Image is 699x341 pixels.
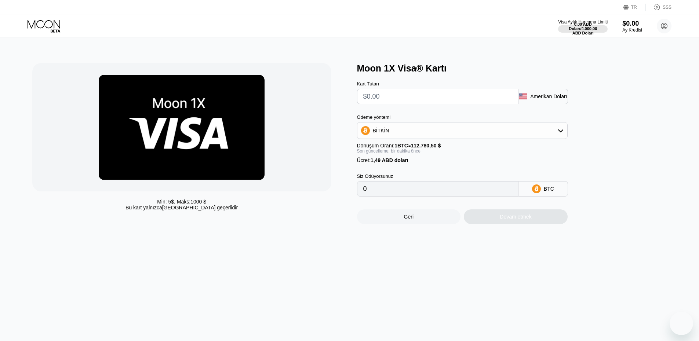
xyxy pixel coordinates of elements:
div: TR [623,4,646,11]
font: Moon 1X Visa® Kartı [357,63,447,73]
font: 1000 $ [190,199,206,205]
iframe: Mesajlaşma penceresini başlatma düğmesi [670,312,693,335]
font: Siz Ödüyorsunuz [357,173,393,179]
font: $ [171,199,174,205]
div: SSS [646,4,671,11]
font: Ödeme yöntemi [357,114,391,120]
font: 0,00 ABD Doları [569,22,593,31]
font: 1 [394,143,397,148]
font: Geri [404,214,414,220]
div: Visa Aylık Harcama Limiti0,00 ABD Doları/4.000,00 ABD Doları [558,19,608,33]
font: Dönüşüm Oranı: [357,143,395,148]
font: Bu kart yalnızca [125,205,162,210]
font: BTC [397,143,408,148]
font: 1,49 ABD doları [371,157,408,163]
font: Visa Aylık Harcama Limiti [558,19,608,25]
font: Son güncelleme: [357,148,390,154]
font: BİTKİN [373,128,389,133]
font: BTC [544,186,554,192]
font: SSS [663,5,671,10]
font: Kart Tutarı [357,81,379,87]
input: $0.00 [363,89,512,104]
font: ≈ [408,143,411,148]
font: 4.000,00 ABD Doları [572,26,598,35]
font: Ay Kredisi [622,27,642,33]
div: $0.00Ay Kredisi [622,20,642,33]
font: : [369,157,371,163]
div: Geri [357,209,461,224]
font: Ücret [357,157,369,163]
font: TR [631,5,637,10]
font: [GEOGRAPHIC_DATA] geçerlidir [162,205,238,210]
font: $0.00 [622,20,639,27]
font: bir dakika önce [391,148,421,154]
font: Min: 5 [157,199,171,205]
font: 112.780,50 $ [411,143,441,148]
font: Amerikan Doları [530,93,567,99]
div: BİTKİN [357,123,567,138]
font: , Maks: [174,199,190,205]
font: / [580,26,581,31]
